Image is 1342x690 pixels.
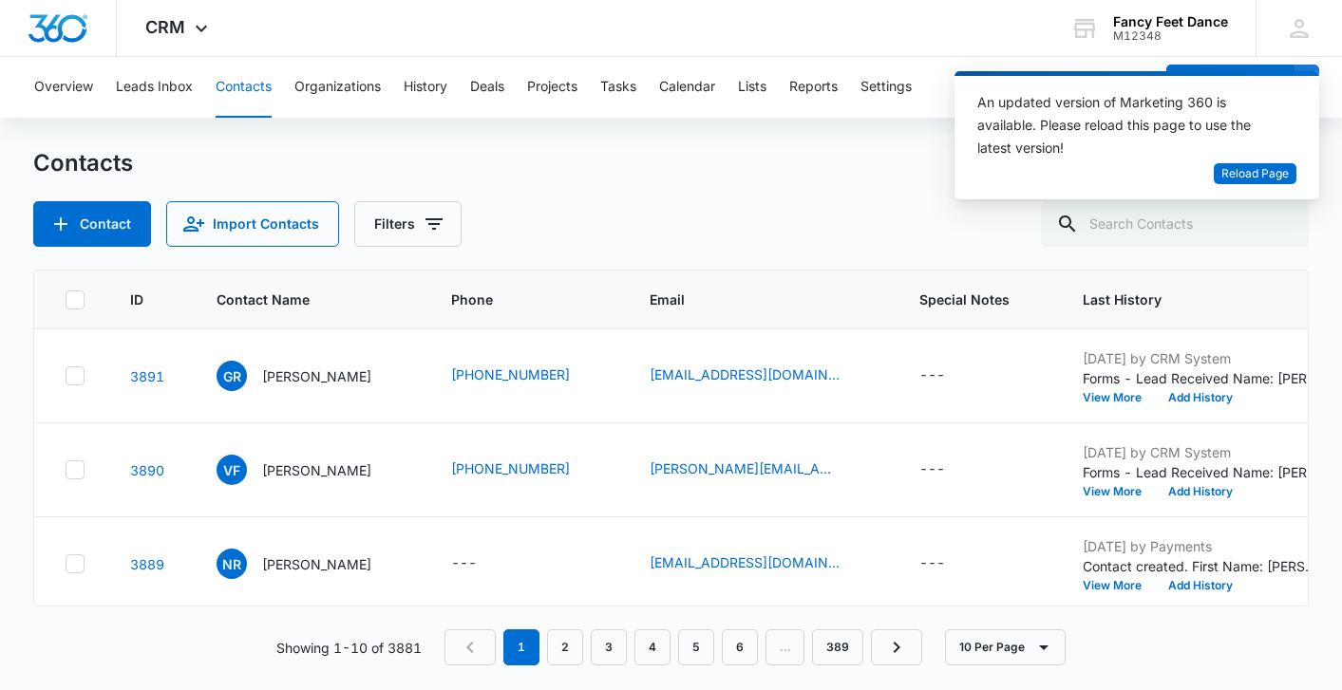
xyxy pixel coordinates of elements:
[1083,580,1155,591] button: View More
[919,364,945,387] div: ---
[34,57,93,118] button: Overview
[1083,536,1320,556] p: [DATE] by Payments
[860,57,912,118] button: Settings
[650,364,840,384] a: [EMAIL_ADDRESS][DOMAIN_NAME]
[659,57,715,118] button: Calendar
[166,201,339,247] button: Import Contacts
[650,458,874,481] div: Email - valerie.nicole913@icloud.com - Select to Edit Field
[216,57,272,118] button: Contacts
[262,554,371,574] p: [PERSON_NAME]
[145,17,185,37] span: CRM
[217,455,247,485] span: VF
[1083,368,1320,388] p: Forms - Lead Received Name: [PERSON_NAME] Email: [EMAIL_ADDRESS][DOMAIN_NAME] Phone: [PHONE_NUMBE...
[1221,165,1289,183] span: Reload Page
[678,629,714,665] a: Page 5
[217,361,406,391] div: Contact Name - Genesis Rivas - Select to Edit Field
[789,57,838,118] button: Reports
[1083,556,1320,576] p: Contact created. First Name: [PERSON_NAME] Last Name: [PERSON_NAME] Email: [EMAIL_ADDRESS][DOMAIN...
[591,629,627,665] a: Page 3
[1155,392,1246,403] button: Add History
[451,458,570,478] a: [PHONE_NUMBER]
[650,458,840,478] a: [PERSON_NAME][EMAIL_ADDRESS][DOMAIN_NAME]
[130,289,143,309] span: ID
[217,549,247,579] span: NR
[33,201,151,247] button: Add Contact
[444,629,922,665] nav: Pagination
[1083,442,1320,462] p: [DATE] by CRM System
[354,201,462,247] button: Filters
[919,458,945,481] div: ---
[634,629,671,665] a: Page 4
[547,629,583,665] a: Page 2
[1041,201,1309,247] input: Search Contacts
[871,629,922,665] a: Next Page
[503,629,539,665] em: 1
[812,629,863,665] a: Page 389
[130,368,164,384] a: Navigate to contact details page for Genesis Rivas
[451,552,477,575] div: ---
[1155,580,1246,591] button: Add History
[1155,486,1246,497] button: Add History
[650,289,846,309] span: Email
[977,91,1274,159] div: An updated version of Marketing 360 is available. Please reload this page to use the latest version!
[738,57,766,118] button: Lists
[451,364,570,384] a: [PHONE_NUMBER]
[650,552,874,575] div: Email - nereidareyes0722@gmail.com - Select to Edit Field
[1083,392,1155,403] button: View More
[527,57,577,118] button: Projects
[650,552,840,572] a: [EMAIL_ADDRESS][DOMAIN_NAME]
[33,149,133,177] h1: Contacts
[1113,14,1228,29] div: account name
[919,289,1010,309] span: Special Notes
[294,57,381,118] button: Organizations
[600,57,636,118] button: Tasks
[130,556,164,572] a: Navigate to contact details page for Nereida Reyes
[451,364,604,387] div: Phone - (551) 262-3294 - Select to Edit Field
[919,552,979,575] div: Special Notes - - Select to Edit Field
[919,458,979,481] div: Special Notes - - Select to Edit Field
[217,361,247,391] span: GR
[1083,348,1320,368] p: [DATE] by CRM System
[217,455,406,485] div: Contact Name - Valerie Flores - Select to Edit Field
[1214,163,1296,185] button: Reload Page
[1113,29,1228,43] div: account id
[116,57,193,118] button: Leads Inbox
[217,289,378,309] span: Contact Name
[1083,289,1293,309] span: Last History
[919,364,979,387] div: Special Notes - - Select to Edit Field
[650,364,874,387] div: Email - genesisrivasr@gmail.com - Select to Edit Field
[217,549,406,579] div: Contact Name - Nereida Reyes - Select to Edit Field
[722,629,758,665] a: Page 6
[451,552,511,575] div: Phone - - Select to Edit Field
[945,629,1066,665] button: 10 Per Page
[130,462,164,478] a: Navigate to contact details page for Valerie Flores
[1083,486,1155,497] button: View More
[1166,65,1295,110] button: Add Contact
[276,638,422,658] p: Showing 1-10 of 3881
[919,552,945,575] div: ---
[1083,462,1320,482] p: Forms - Lead Received Name: [PERSON_NAME] Email: [PERSON_NAME][EMAIL_ADDRESS][DOMAIN_NAME] Phone:...
[451,458,604,481] div: Phone - (917) 748-8550 - Select to Edit Field
[404,57,447,118] button: History
[262,460,371,480] p: [PERSON_NAME]
[470,57,504,118] button: Deals
[262,366,371,386] p: [PERSON_NAME]
[451,289,576,309] span: Phone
